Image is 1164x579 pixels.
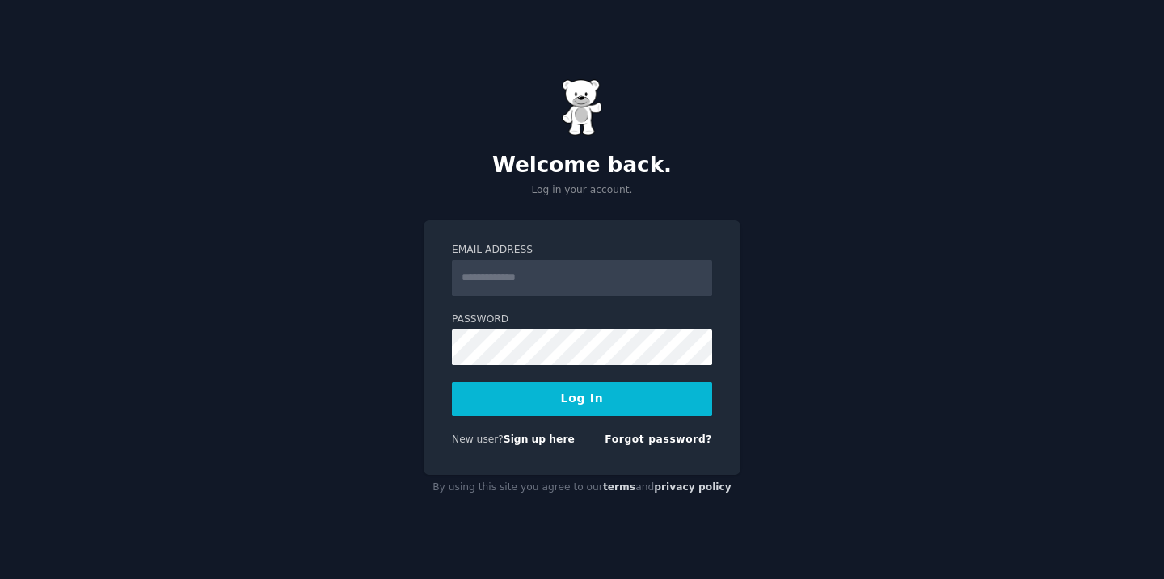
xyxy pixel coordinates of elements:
[504,434,575,445] a: Sign up here
[562,79,602,136] img: Gummy Bear
[452,434,504,445] span: New user?
[603,481,635,493] a: terms
[424,183,740,198] p: Log in your account.
[424,475,740,501] div: By using this site you agree to our and
[654,481,732,493] a: privacy policy
[452,313,712,327] label: Password
[452,243,712,258] label: Email Address
[605,434,712,445] a: Forgot password?
[424,153,740,178] h2: Welcome back.
[452,382,712,416] button: Log In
